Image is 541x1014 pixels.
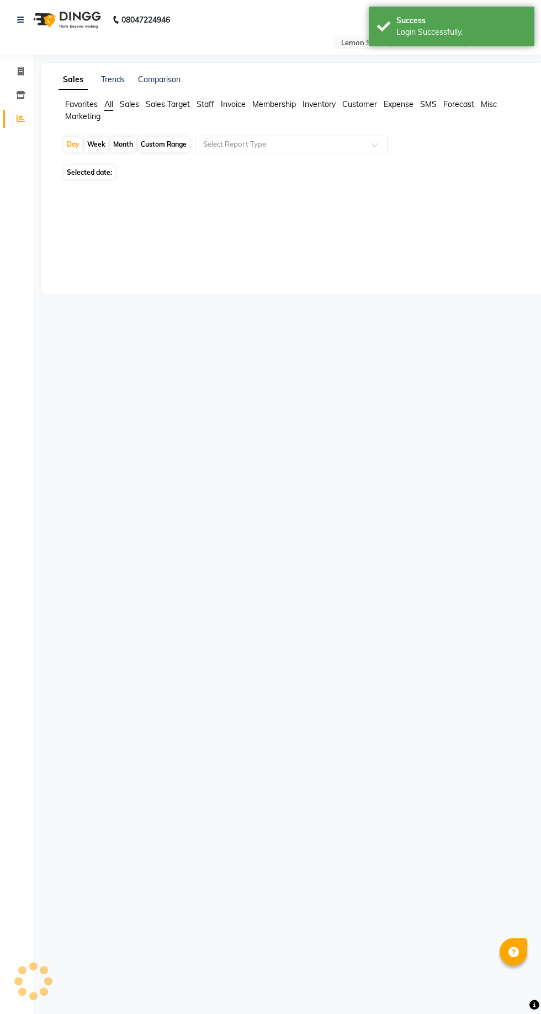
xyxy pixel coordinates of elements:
[443,99,474,109] span: Forecast
[120,99,139,109] span: Sales
[121,4,170,35] b: 08047224946
[396,26,526,38] div: Login Successfully.
[64,137,82,152] div: Day
[303,99,336,109] span: Inventory
[138,137,189,152] div: Custom Range
[221,99,246,109] span: Invoice
[28,4,104,35] img: logo
[342,99,377,109] span: Customer
[384,99,413,109] span: Expense
[420,99,437,109] span: SMS
[101,74,125,84] a: Trends
[65,111,100,121] span: Marketing
[146,99,190,109] span: Sales Target
[252,99,296,109] span: Membership
[197,99,214,109] span: Staff
[64,165,115,179] span: Selected date:
[396,15,526,26] div: Success
[59,70,88,90] a: Sales
[110,137,136,152] div: Month
[138,74,181,84] a: Comparison
[84,137,108,152] div: Week
[65,99,98,109] span: Favorites
[104,99,113,109] span: All
[481,99,497,109] span: Misc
